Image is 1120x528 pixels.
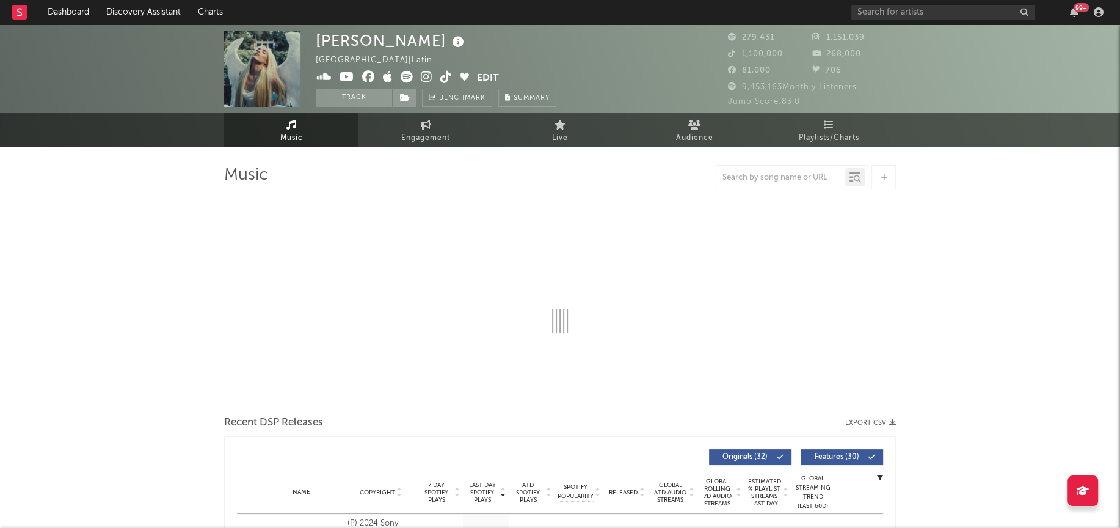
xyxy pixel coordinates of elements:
span: Jump Score: 83.0 [728,98,800,106]
span: 268,000 [812,50,861,58]
span: 81,000 [728,67,771,75]
input: Search for artists [851,5,1035,20]
span: 706 [812,67,842,75]
button: Export CSV [845,419,896,427]
div: Global Streaming Trend (Last 60D) [795,474,831,511]
button: Features(30) [801,449,883,465]
span: Released [609,489,638,496]
div: [PERSON_NAME] [316,31,467,51]
span: 7 Day Spotify Plays [420,482,453,504]
button: Summary [498,89,556,107]
div: Name [261,488,341,497]
a: Music [224,113,358,147]
span: Spotify Popularity [558,483,594,501]
span: Copyright [359,489,395,496]
span: Originals ( 32 ) [717,453,773,461]
span: 1,100,000 [728,50,783,58]
span: Music [280,131,303,145]
span: Estimated % Playlist Streams Last Day [747,478,781,507]
button: Edit [477,71,499,86]
button: 99+ [1070,7,1078,17]
span: Features ( 30 ) [809,453,865,461]
a: Benchmark [422,89,492,107]
a: Live [493,113,627,147]
span: Playlists/Charts [799,131,859,145]
span: Summary [514,95,550,101]
div: 99 + [1074,3,1089,12]
div: [GEOGRAPHIC_DATA] | Latin [316,53,446,68]
span: ATD Spotify Plays [512,482,544,504]
input: Search by song name or URL [716,173,845,183]
span: Recent DSP Releases [224,416,323,430]
a: Playlists/Charts [762,113,896,147]
button: Originals(32) [709,449,791,465]
span: 1,151,039 [812,34,865,42]
span: Global Rolling 7D Audio Streams [700,478,734,507]
span: Engagement [401,131,450,145]
span: Global ATD Audio Streams [653,482,687,504]
span: Benchmark [439,91,485,106]
span: Last Day Spotify Plays [466,482,498,504]
span: Audience [676,131,713,145]
span: Live [552,131,568,145]
span: 9,453,163 Monthly Listeners [728,83,857,91]
span: 279,431 [728,34,774,42]
a: Engagement [358,113,493,147]
button: Track [316,89,392,107]
a: Audience [627,113,762,147]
